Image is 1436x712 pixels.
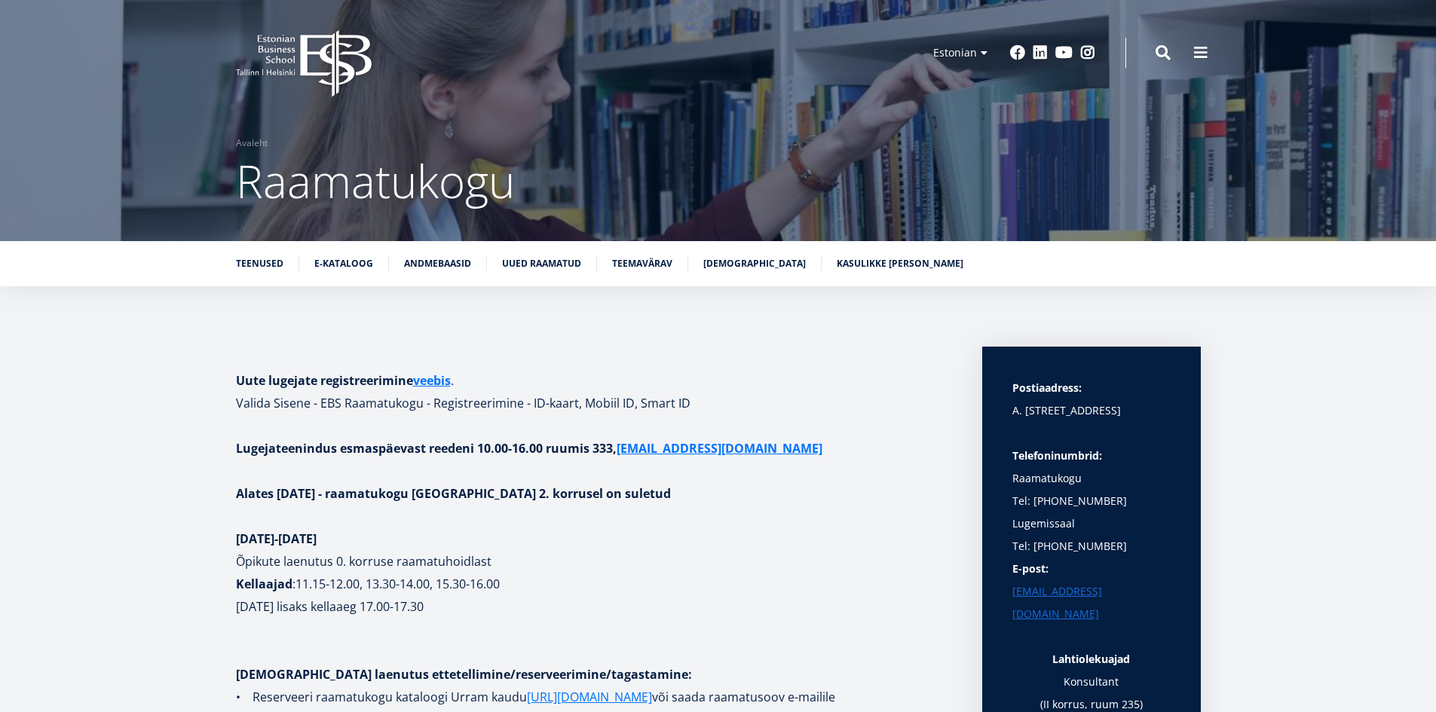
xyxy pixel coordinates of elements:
span: Raamatukogu [236,150,515,212]
p: Tel: [PHONE_NUMBER] Lugemissaal [1012,490,1171,535]
p: Tel: [PHONE_NUMBER] [1012,535,1171,558]
strong: Uute lugejate registreerimine [236,372,451,389]
strong: Alates [DATE] - raamatukogu [GEOGRAPHIC_DATA] 2. korrusel on suletud [236,485,671,502]
strong: Telefoninumbrid: [1012,448,1102,463]
a: [EMAIL_ADDRESS][DOMAIN_NAME] [617,437,822,460]
a: [URL][DOMAIN_NAME] [527,686,652,708]
a: [DEMOGRAPHIC_DATA] [703,256,806,271]
strong: Postiaadress: [1012,380,1082,395]
a: Kasulikke [PERSON_NAME] [837,256,963,271]
b: 11.15-12.00, 13.30-14.00, 15.30-16.00 [DATE] lisaks kellaaeg 17.00-17.30 [236,576,500,615]
a: Linkedin [1033,45,1048,60]
strong: Lugejateenindus esmaspäevast reedeni 10.00-16.00 ruumis 333, [236,440,822,457]
b: Õpikute laenutus 0. korruse raamatuhoidlast [236,553,491,570]
a: Facebook [1010,45,1025,60]
strong: [DATE]-[DATE] [236,530,317,547]
a: Avaleht [236,136,268,151]
a: Uued raamatud [502,256,581,271]
strong: Kellaajad [236,576,292,592]
a: veebis [413,369,451,392]
strong: Lahtiolekuajad [1052,652,1130,666]
a: Instagram [1080,45,1095,60]
a: Youtube [1055,45,1073,60]
a: E-kataloog [314,256,373,271]
a: [EMAIL_ADDRESS][DOMAIN_NAME] [1012,580,1171,625]
a: Teenused [236,256,283,271]
strong: [DEMOGRAPHIC_DATA] laenutus ettetellimine/reserveerimine/tagastamine: [236,666,692,683]
a: Andmebaasid [404,256,471,271]
a: Teemavärav [612,256,672,271]
p: : [236,550,952,618]
h1: . Valida Sisene - EBS Raamatukogu - Registreerimine - ID-kaart, Mobiil ID, Smart ID [236,369,952,414]
p: Raamatukogu [1012,445,1171,490]
strong: E-post: [1012,561,1049,576]
p: A. [STREET_ADDRESS] [1012,399,1171,422]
